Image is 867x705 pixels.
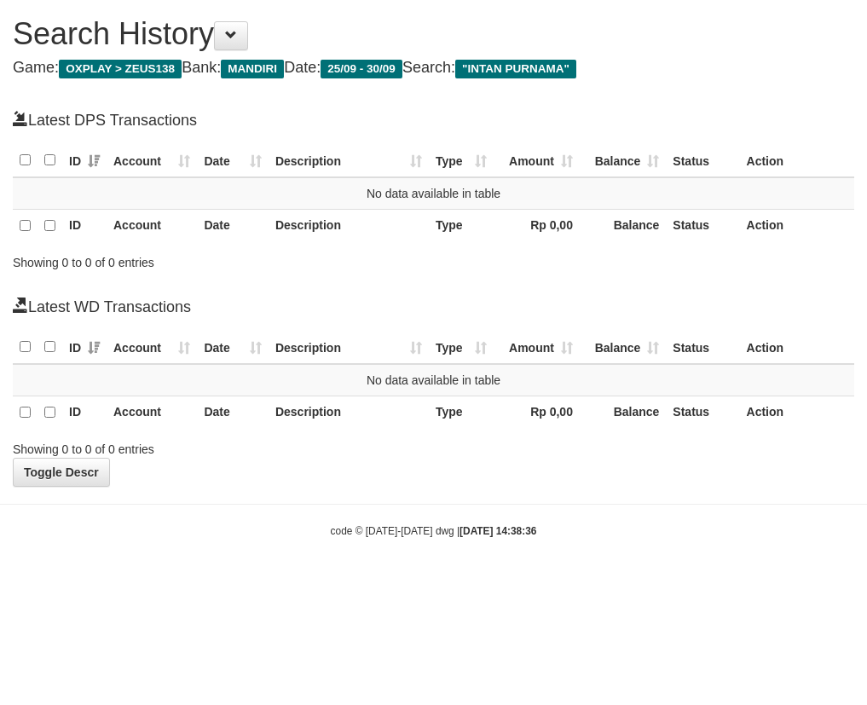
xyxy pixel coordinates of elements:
[62,331,107,364] th: ID: activate to sort column ascending
[460,525,536,537] strong: [DATE] 14:38:36
[107,210,197,243] th: Account
[269,396,429,429] th: Description
[13,247,349,271] div: Showing 0 to 0 of 0 entries
[107,396,197,429] th: Account
[107,331,197,364] th: Account: activate to sort column ascending
[580,331,666,364] th: Balance: activate to sort column ascending
[580,210,666,243] th: Balance
[62,144,107,177] th: ID: activate to sort column ascending
[494,331,580,364] th: Amount: activate to sort column ascending
[331,525,537,537] small: code © [DATE]-[DATE] dwg |
[269,331,429,364] th: Description: activate to sort column ascending
[197,210,269,243] th: Date
[13,177,854,210] td: No data available in table
[666,331,739,364] th: Status
[740,144,854,177] th: Action
[429,144,494,177] th: Type: activate to sort column ascending
[269,210,429,243] th: Description
[269,144,429,177] th: Description: activate to sort column ascending
[580,396,666,429] th: Balance
[740,331,854,364] th: Action
[13,434,349,458] div: Showing 0 to 0 of 0 entries
[740,210,854,243] th: Action
[62,396,107,429] th: ID
[429,396,494,429] th: Type
[429,210,494,243] th: Type
[197,396,269,429] th: Date
[197,331,269,364] th: Date: activate to sort column ascending
[13,110,854,130] h4: Latest DPS Transactions
[221,60,284,78] span: MANDIRI
[13,297,854,316] h4: Latest WD Transactions
[740,396,854,429] th: Action
[13,364,854,396] td: No data available in table
[429,331,494,364] th: Type: activate to sort column ascending
[13,17,854,51] h1: Search History
[494,210,580,243] th: Rp 0,00
[197,144,269,177] th: Date: activate to sort column ascending
[13,60,854,77] h4: Game: Bank: Date: Search:
[580,144,666,177] th: Balance: activate to sort column ascending
[455,60,576,78] span: "INTAN PURNAMA"
[107,144,197,177] th: Account: activate to sort column ascending
[666,396,739,429] th: Status
[13,458,110,487] a: Toggle Descr
[494,144,580,177] th: Amount: activate to sort column ascending
[62,210,107,243] th: ID
[494,396,580,429] th: Rp 0,00
[59,60,182,78] span: OXPLAY > ZEUS138
[666,210,739,243] th: Status
[666,144,739,177] th: Status
[321,60,402,78] span: 25/09 - 30/09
